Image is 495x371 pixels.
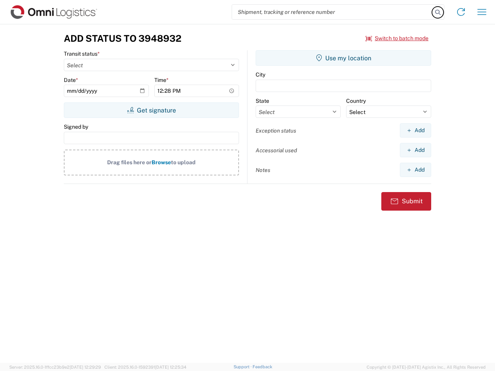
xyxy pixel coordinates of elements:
[171,159,196,165] span: to upload
[400,123,431,138] button: Add
[70,365,101,369] span: [DATE] 12:29:29
[256,50,431,66] button: Use my location
[64,123,88,130] label: Signed by
[107,159,152,165] span: Drag files here or
[64,33,181,44] h3: Add Status to 3948932
[9,365,101,369] span: Server: 2025.16.0-1ffcc23b9e2
[367,364,486,371] span: Copyright © [DATE]-[DATE] Agistix Inc., All Rights Reserved
[256,167,270,174] label: Notes
[64,77,78,83] label: Date
[256,71,265,78] label: City
[346,97,366,104] label: Country
[155,365,186,369] span: [DATE] 12:25:34
[256,147,297,154] label: Accessorial used
[400,163,431,177] button: Add
[64,102,239,118] button: Get signature
[253,364,272,369] a: Feedback
[256,127,296,134] label: Exception status
[234,364,253,369] a: Support
[381,192,431,211] button: Submit
[104,365,186,369] span: Client: 2025.16.0-1592391
[152,159,171,165] span: Browse
[400,143,431,157] button: Add
[256,97,269,104] label: State
[154,77,169,83] label: Time
[64,50,100,57] label: Transit status
[232,5,432,19] input: Shipment, tracking or reference number
[365,32,428,45] button: Switch to batch mode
